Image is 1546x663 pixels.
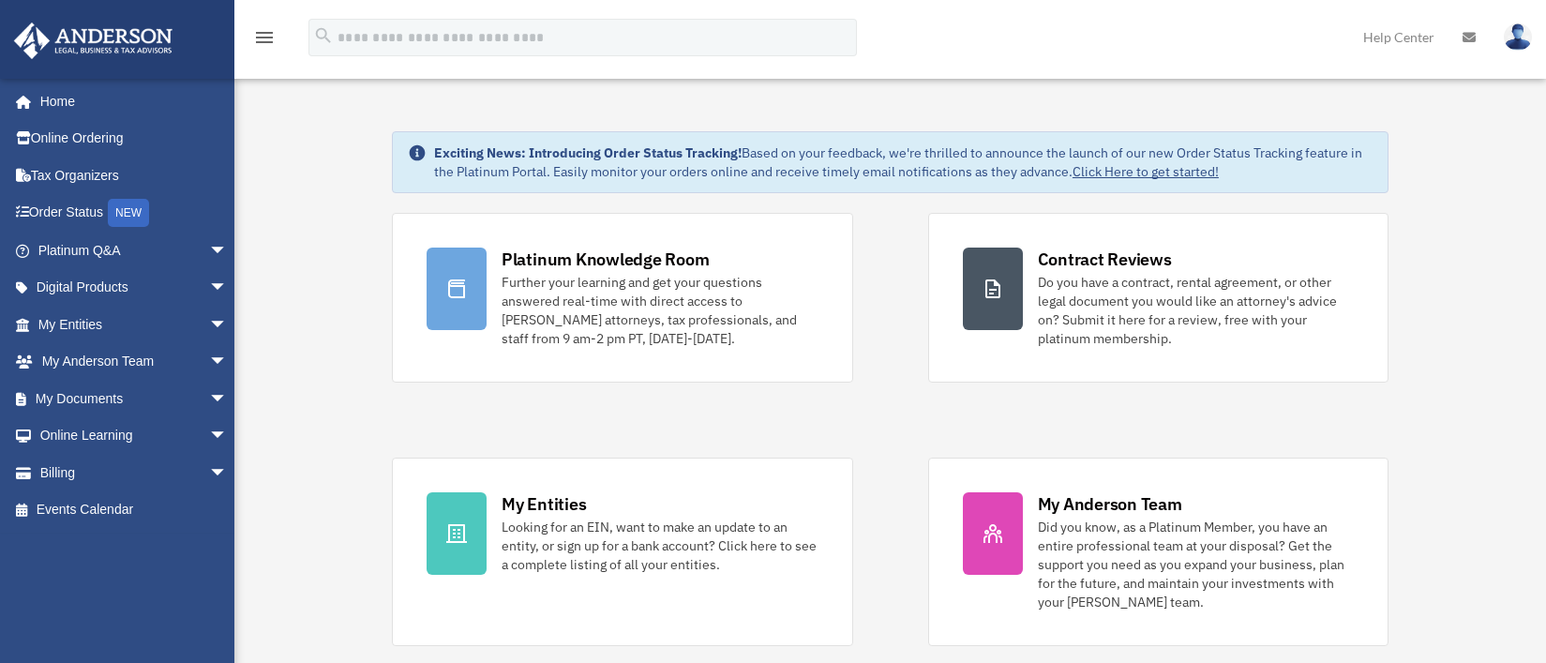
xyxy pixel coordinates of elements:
[13,454,256,491] a: Billingarrow_drop_down
[209,343,247,382] span: arrow_drop_down
[502,273,818,348] div: Further your learning and get your questions answered real-time with direct access to [PERSON_NAM...
[13,194,256,233] a: Order StatusNEW
[13,157,256,194] a: Tax Organizers
[392,458,853,646] a: My Entities Looking for an EIN, want to make an update to an entity, or sign up for a bank accoun...
[502,492,586,516] div: My Entities
[1038,248,1172,271] div: Contract Reviews
[1038,518,1355,611] div: Did you know, as a Platinum Member, you have an entire professional team at your disposal? Get th...
[928,213,1389,383] a: Contract Reviews Do you have a contract, rental agreement, or other legal document you would like...
[253,26,276,49] i: menu
[13,306,256,343] a: My Entitiesarrow_drop_down
[13,417,256,455] a: Online Learningarrow_drop_down
[13,120,256,158] a: Online Ordering
[13,232,256,269] a: Platinum Q&Aarrow_drop_down
[1038,492,1182,516] div: My Anderson Team
[209,306,247,344] span: arrow_drop_down
[502,518,818,574] div: Looking for an EIN, want to make an update to an entity, or sign up for a bank account? Click her...
[209,269,247,308] span: arrow_drop_down
[13,269,256,307] a: Digital Productsarrow_drop_down
[253,33,276,49] a: menu
[434,143,1373,181] div: Based on your feedback, we're thrilled to announce the launch of our new Order Status Tracking fe...
[209,232,247,270] span: arrow_drop_down
[502,248,710,271] div: Platinum Knowledge Room
[13,343,256,381] a: My Anderson Teamarrow_drop_down
[1038,273,1355,348] div: Do you have a contract, rental agreement, or other legal document you would like an attorney's ad...
[209,417,247,456] span: arrow_drop_down
[928,458,1389,646] a: My Anderson Team Did you know, as a Platinum Member, you have an entire professional team at your...
[209,380,247,418] span: arrow_drop_down
[434,144,742,161] strong: Exciting News: Introducing Order Status Tracking!
[313,25,334,46] i: search
[1073,163,1219,180] a: Click Here to get started!
[392,213,853,383] a: Platinum Knowledge Room Further your learning and get your questions answered real-time with dire...
[108,199,149,227] div: NEW
[8,23,178,59] img: Anderson Advisors Platinum Portal
[1504,23,1532,51] img: User Pic
[13,380,256,417] a: My Documentsarrow_drop_down
[13,491,256,529] a: Events Calendar
[209,454,247,492] span: arrow_drop_down
[13,83,247,120] a: Home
